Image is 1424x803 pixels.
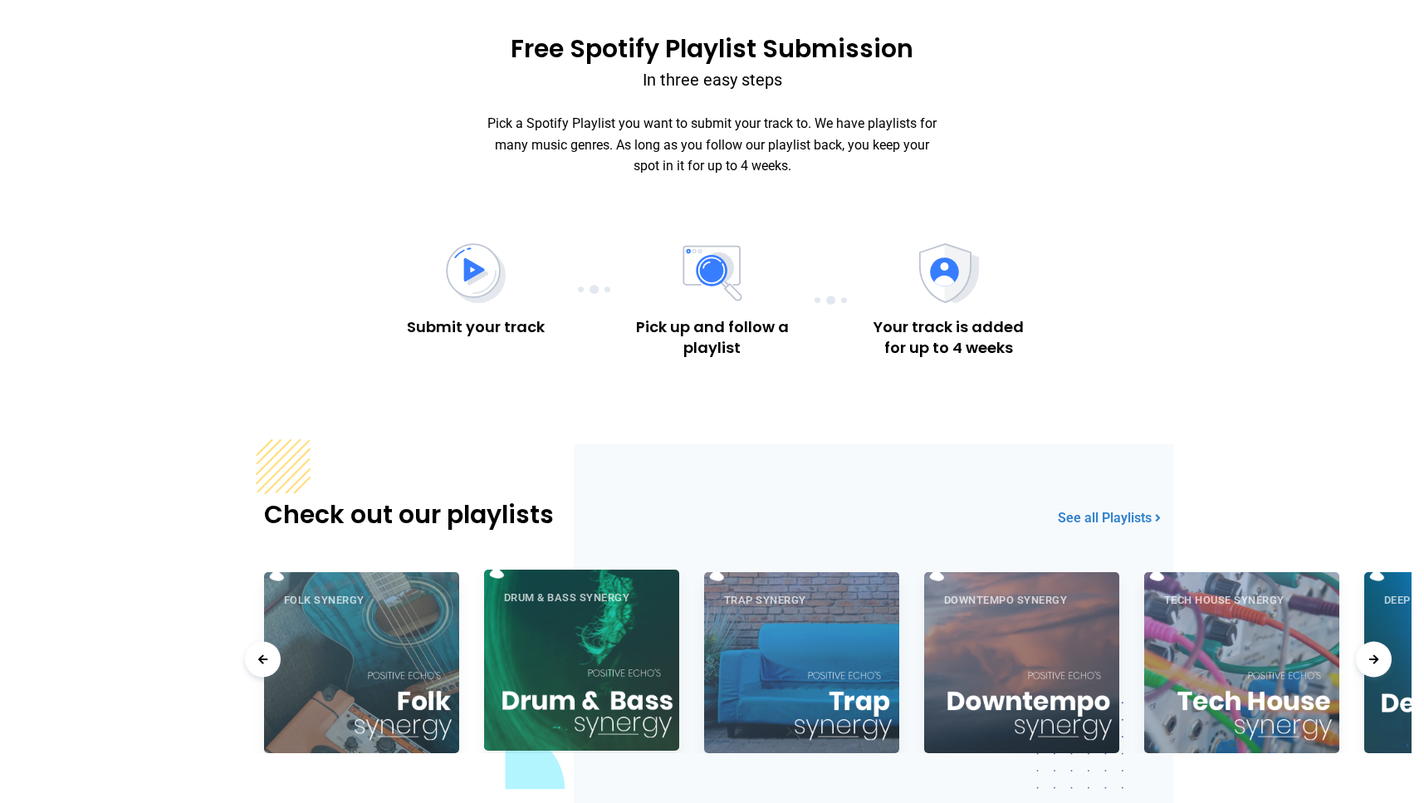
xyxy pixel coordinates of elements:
[446,243,506,303] img: SVG
[924,572,1119,753] a: Downtempo Synergy
[919,243,979,303] img: SVG
[1144,572,1339,753] a: Tech House Synergy
[484,570,679,751] a: Drum & Bass Synergy
[683,243,742,303] img: SVG
[504,590,659,606] span: Drum & Bass Synergy
[389,316,561,337] h4: Submit your track
[264,572,459,753] a: Folk Synergy
[944,592,1099,609] span: Downtempo Synergy
[1164,592,1319,609] span: Tech House Synergy
[284,592,439,609] span: Folk Synergy
[724,592,879,609] span: Trap Synergy
[626,316,798,358] h4: Pick up and follow a playlist
[482,32,942,66] h2: Free Spotify Playlist Submission
[482,66,942,93] p: In three easy steps
[482,113,942,177] p: Pick a Spotify Playlist you want to submit your track to. We have playlists for many music genres...
[264,497,700,532] h2: Check out our playlists
[1058,510,1161,526] a: See all Playlists
[863,316,1035,358] h4: Your track is added for up to 4 weeks
[704,572,899,753] a: Trap Synergy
